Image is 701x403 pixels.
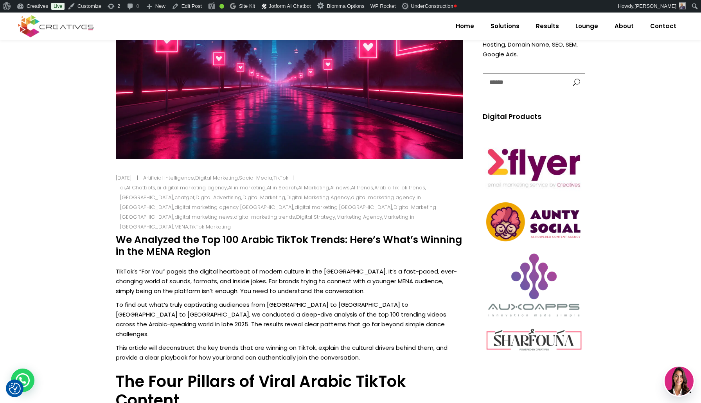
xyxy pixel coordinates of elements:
[330,184,350,191] a: AI news
[239,3,255,9] span: Site Kit
[174,223,188,230] a: MENA
[116,234,463,257] h4: We Analyzed the Top 100 Arabic TikTok Trends: Here’s What’s Winning in the MENA Region
[483,248,586,322] img: Creatives | We Analyzed the Top 100 Arabic TikTok Trends: Here's What's Winning in the MENA Region
[16,14,95,38] img: Creatives
[189,223,231,230] a: TikTok Marketing
[286,194,350,201] a: Digital Marketing Agency
[483,200,586,244] img: Creatives | We Analyzed the Top 100 Arabic TikTok Trends: Here's What's Winning in the MENA Region
[606,16,642,36] a: About
[120,213,414,230] a: Marketing in [GEOGRAPHIC_DATA]
[351,184,373,191] a: AI trends
[9,383,21,394] img: Revisit consent button
[642,16,685,36] a: Contact
[196,194,241,201] a: Digital Advertising
[374,184,425,191] a: Arabic TikTok trends
[615,16,634,36] span: About
[116,267,182,275] a: TikTok’s “For You” page
[483,326,586,354] img: Creatives | We Analyzed the Top 100 Arabic TikTok Trends: Here's What's Winning in the MENA Region
[491,16,519,36] span: Solutions
[575,16,598,36] span: Lounge
[536,16,559,36] span: Results
[143,174,194,182] a: Artificial Intelligence
[273,174,288,182] a: TikTok
[126,184,155,191] a: AI Chatbots
[239,174,272,182] a: Social Media
[195,174,238,182] a: Digital Marketing
[120,183,458,232] div: , , , , , , , , , , , , , , , , , , , , , , , ,
[116,300,463,339] p: To find out what’s truly captivating audiences from [GEOGRAPHIC_DATA] to [GEOGRAPHIC_DATA] to [GE...
[336,213,382,221] a: Marketing Agency
[120,194,421,211] a: digital marketing agency in [GEOGRAPHIC_DATA]
[120,184,125,191] a: ai
[483,111,586,122] h5: Digital Products
[51,3,65,10] a: Live
[120,194,173,201] a: [GEOGRAPHIC_DATA]
[219,4,224,9] div: Good
[298,184,329,191] a: AI Marketing
[565,74,585,91] button: button
[116,174,132,182] a: [DATE]
[156,184,227,191] a: ai digital marketing agency
[665,367,694,396] img: agent
[243,194,285,201] a: Digital Marketing
[528,16,567,36] a: Results
[9,383,21,394] button: Consent Preferences
[11,369,34,392] div: WhatsApp contact
[482,16,528,36] a: Solutions
[174,213,233,221] a: digital marketing news
[234,213,295,221] a: digital marketing trends
[634,3,676,9] span: [PERSON_NAME]
[296,213,335,221] a: Digital Strategy
[228,184,266,191] a: AI in marketing
[483,137,586,196] img: Creatives | We Analyzed the Top 100 Arabic TikTok Trends: Here's What's Winning in the MENA Region
[120,203,436,221] a: Digital Marketing [GEOGRAPHIC_DATA]
[295,203,392,211] a: digital marketing [GEOGRAPHIC_DATA]
[448,16,482,36] a: Home
[402,3,410,9] img: Creatives | We Analyzed the Top 100 Arabic TikTok Trends: Here's What's Winning in the MENA Region
[267,184,297,191] a: AI in Search
[116,266,463,296] p: is the digital heartbeat of modern culture in the [GEOGRAPHIC_DATA]. It’s a fast-paced, ever-chan...
[567,16,606,36] a: Lounge
[139,173,294,183] div: , , ,
[650,16,676,36] span: Contact
[456,16,474,36] span: Home
[174,194,194,201] a: chatgpt
[116,343,463,362] p: This article will deconstruct the key trends that are winning on TikTok, explain the cultural dri...
[679,2,686,9] img: Creatives | We Analyzed the Top 100 Arabic TikTok Trends: Here's What's Winning in the MENA Region
[174,203,293,211] a: digital marketing agency [GEOGRAPHIC_DATA]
